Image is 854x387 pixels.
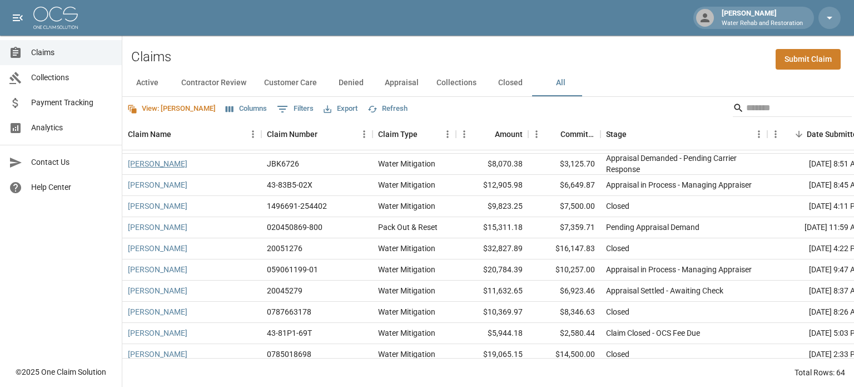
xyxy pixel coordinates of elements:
div: Water Mitigation [378,179,435,190]
button: Menu [528,126,545,143]
div: dynamic tabs [122,70,854,96]
div: 0785018698 [267,349,311,360]
div: 20051276 [267,243,302,254]
div: $10,257.00 [528,259,600,281]
button: Contractor Review [172,70,255,96]
div: Search [733,99,852,119]
div: Committed Amount [528,119,600,150]
div: Closed [606,200,629,212]
div: 059061199-01 [267,264,318,275]
button: Sort [479,126,495,142]
div: 43-83B5-02X [267,179,312,190]
div: Total Rows: 64 [795,367,845,378]
div: $8,346.63 [528,302,600,323]
div: [PERSON_NAME] [717,8,807,28]
div: $6,923.46 [528,281,600,302]
button: Menu [356,126,373,143]
div: $11,632.65 [456,281,528,302]
div: $6,649.87 [528,175,600,196]
div: $12,905.98 [456,175,528,196]
div: Closed [606,349,629,360]
button: Export [321,100,360,117]
div: Water Mitigation [378,158,435,169]
div: $7,359.71 [528,217,600,238]
button: All [535,70,585,96]
div: Closed [606,243,629,254]
button: Menu [245,126,261,143]
button: Sort [545,126,560,142]
button: Denied [326,70,376,96]
div: Appraisal Demanded - Pending Carrier Response [606,153,762,175]
div: $9,823.25 [456,196,528,217]
div: Water Mitigation [378,200,435,212]
div: Claim Closed - OCS Fee Due [606,327,700,339]
div: $5,944.18 [456,323,528,344]
div: Claim Name [128,119,171,150]
div: Water Mitigation [378,264,435,275]
div: 020450869-800 [267,222,322,233]
div: Water Mitigation [378,327,435,339]
div: Claim Type [373,119,456,150]
button: Menu [439,126,456,143]
a: [PERSON_NAME] [128,349,187,360]
div: Appraisal Settled - Awaiting Check [606,285,723,296]
div: Water Mitigation [378,349,435,360]
div: $16,147.83 [528,238,600,259]
div: Claim Number [261,119,373,150]
a: [PERSON_NAME] [128,285,187,296]
button: Sort [791,126,807,142]
button: Refresh [365,100,410,117]
div: Committed Amount [560,119,595,150]
div: Claim Name [122,119,261,150]
a: [PERSON_NAME] [128,264,187,275]
div: Water Mitigation [378,285,435,296]
div: JBK6726 [267,158,299,169]
a: [PERSON_NAME] [128,200,187,212]
span: Collections [31,72,113,84]
a: [PERSON_NAME] [128,222,187,233]
button: open drawer [7,7,29,29]
button: Appraisal [376,70,428,96]
span: Contact Us [31,156,113,168]
div: Closed [606,306,629,317]
div: $20,784.39 [456,259,528,281]
a: [PERSON_NAME] [128,306,187,317]
button: Closed [485,70,535,96]
button: Select columns [223,100,270,117]
span: Help Center [31,182,113,193]
div: Claim Number [267,119,317,150]
a: [PERSON_NAME] [128,327,187,339]
div: $2,580.44 [528,323,600,344]
div: $15,311.18 [456,217,528,238]
span: Payment Tracking [31,97,113,109]
div: 43-81P1-69T [267,327,312,339]
div: $32,827.89 [456,238,528,259]
a: [PERSON_NAME] [128,158,187,169]
div: $3,125.70 [528,154,600,175]
div: Water Mitigation [378,306,435,317]
div: Stage [600,119,767,150]
a: [PERSON_NAME] [128,179,187,190]
button: Menu [767,126,784,143]
div: Amount [456,119,528,150]
div: 1496691-254402 [267,200,327,212]
div: Appraisal in Process - Managing Appraiser [606,179,752,190]
button: Customer Care [255,70,326,96]
div: Amount [495,119,523,150]
button: Active [122,70,172,96]
button: Menu [456,126,473,143]
button: Sort [418,126,433,142]
div: $8,070.38 [456,154,528,175]
div: Pack Out & Reset [378,222,438,233]
button: Sort [627,126,642,142]
button: Show filters [274,100,316,118]
span: Claims [31,47,113,58]
button: Collections [428,70,485,96]
h2: Claims [131,49,171,65]
div: © 2025 One Claim Solution [16,366,106,378]
div: Water Mitigation [378,243,435,254]
button: View: [PERSON_NAME] [125,100,219,117]
div: Stage [606,119,627,150]
button: Menu [751,126,767,143]
span: Analytics [31,122,113,134]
